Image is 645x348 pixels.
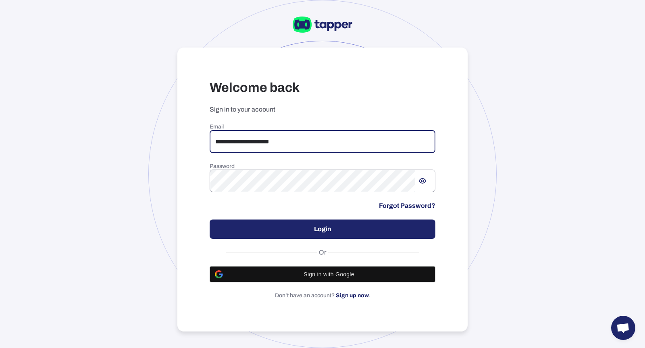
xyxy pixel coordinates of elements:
[611,316,635,340] div: Open chat
[210,292,435,299] p: Don’t have an account? .
[228,271,430,278] span: Sign in with Google
[210,80,435,96] h3: Welcome back
[415,174,430,188] button: Show password
[379,202,435,210] a: Forgot Password?
[210,106,435,114] p: Sign in to your account
[210,163,435,170] h6: Password
[210,266,435,282] button: Sign in with Google
[336,292,369,298] a: Sign up now
[210,123,435,130] h6: Email
[317,249,329,257] span: Or
[210,220,435,239] button: Login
